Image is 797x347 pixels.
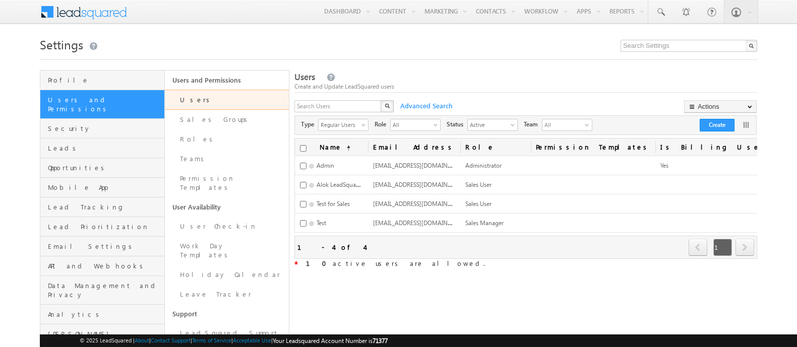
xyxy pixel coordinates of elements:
[375,120,390,129] span: Role
[48,242,162,251] span: Email Settings
[317,180,364,188] span: Alok LeadSquared
[48,281,162,299] span: Data Management and Privacy
[48,76,162,85] span: Profile
[48,124,162,133] span: Security
[165,236,289,265] a: Work Day Templates
[317,219,326,227] span: Test
[735,239,754,256] span: next
[233,337,271,343] a: Acceptable Use
[385,103,390,108] img: Search
[165,304,289,323] a: Support
[317,200,350,207] span: Test for Sales
[165,129,289,149] a: Roles
[465,181,492,188] span: Sales User
[373,180,469,188] span: [EMAIL_ADDRESS][DOMAIN_NAME]
[80,336,388,345] span: © 2025 LeadSquared | | | | |
[306,259,333,267] strong: 10
[165,169,289,197] a: Permission Templates
[165,71,289,90] a: Users and Permissions
[294,100,382,112] input: Search Users
[465,200,492,207] span: Sales User
[460,138,531,156] a: Role
[151,337,191,343] a: Contact Support
[447,120,467,129] span: Status
[40,138,164,158] a: Leads
[342,144,350,152] span: (sorted ascending)
[317,162,334,169] span: Admin
[524,120,542,129] span: Team
[542,119,583,130] span: All
[40,305,164,324] a: Analytics
[373,199,469,207] span: [EMAIL_ADDRESS][DOMAIN_NAME]
[684,100,757,113] button: Actions
[40,158,164,178] a: Opportunities
[361,122,370,127] span: select
[40,71,164,90] a: Profile
[165,149,289,169] a: Teams
[40,119,164,138] a: Security
[465,219,504,227] span: Sales Manager
[48,95,162,113] span: Users and Permissions
[368,138,460,156] a: Email Address
[621,40,757,52] input: Search Settings
[165,197,289,217] a: User Availability
[165,285,289,304] a: Leave Tracker
[40,276,164,305] a: Data Management and Privacy
[40,324,164,344] a: [PERSON_NAME]
[192,337,231,343] a: Terms of Service
[40,36,83,52] span: Settings
[48,310,162,319] span: Analytics
[713,239,732,256] span: 1
[40,178,164,197] a: Mobile App
[48,163,162,172] span: Opportunities
[660,162,668,169] span: Yes
[48,144,162,153] span: Leads
[165,265,289,285] a: Holiday Calendar
[315,138,355,156] a: Name
[373,337,388,344] span: 71377
[373,218,469,227] span: [EMAIL_ADDRESS][DOMAIN_NAME]
[40,217,164,237] a: Lead Prioritization
[40,90,164,119] a: Users and Permissions
[40,237,164,256] a: Email Settings
[165,90,289,110] a: Users
[301,120,318,129] span: Type
[298,259,485,267] span: active users are allowed.
[468,119,509,129] span: Active
[48,183,162,192] span: Mobile App
[48,202,162,212] span: Lead Tracking
[297,241,364,253] div: 1 - 4 of 4
[165,110,289,129] a: Sales Groups
[319,119,360,129] span: Regular Users
[391,119,432,129] span: All
[48,222,162,231] span: Lead Prioritization
[294,82,757,91] div: Create and Update LeadSquared users
[395,101,456,110] span: Advanced Search
[434,122,442,127] span: select
[40,197,164,217] a: Lead Tracking
[700,119,734,131] button: Create
[165,217,289,236] a: User Check-in
[294,71,315,83] span: Users
[40,256,164,276] a: API and Webhooks
[689,240,708,256] a: prev
[511,122,519,127] span: select
[373,161,469,169] span: [EMAIL_ADDRESS][DOMAIN_NAME]
[689,239,707,256] span: prev
[48,261,162,270] span: API and Webhooks
[273,337,388,344] span: Your Leadsquared Account Number is
[135,337,149,343] a: About
[735,240,754,256] a: next
[531,138,655,156] span: Permission Templates
[48,329,162,338] span: [PERSON_NAME]
[465,162,502,169] span: Administrator
[655,138,768,156] a: Is Billing User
